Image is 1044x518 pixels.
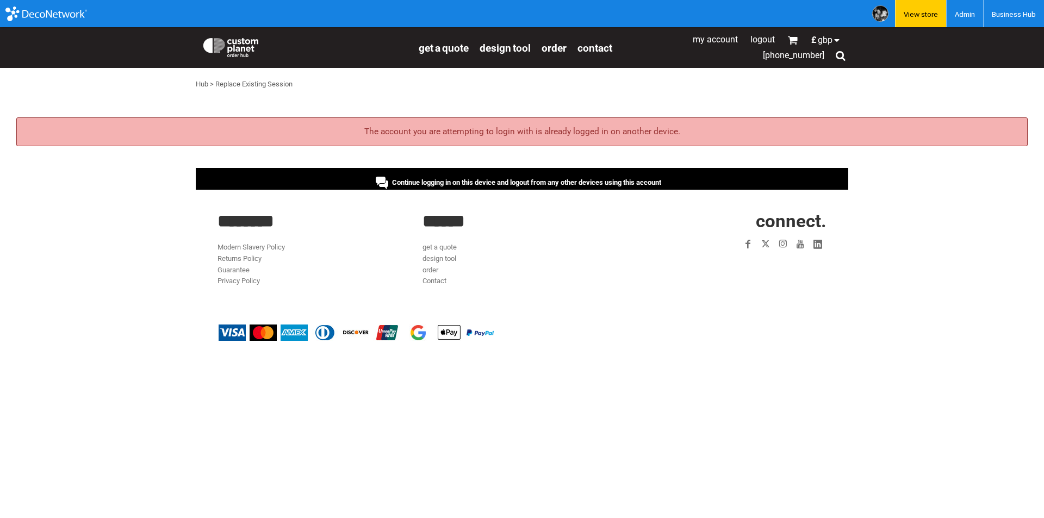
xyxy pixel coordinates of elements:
a: Returns Policy [217,254,262,263]
img: Visa [219,324,246,341]
a: design tool [480,41,531,54]
a: order [542,41,567,54]
span: design tool [480,42,531,54]
span: £ [811,36,818,45]
img: Apple Pay [436,324,463,341]
img: American Express [281,324,308,341]
img: China UnionPay [374,324,401,341]
img: PayPal [467,329,494,336]
img: Discover [343,324,370,341]
img: Diners Club [312,324,339,341]
a: Contact [422,277,446,285]
img: Mastercard [250,324,277,341]
a: Privacy Policy [217,277,260,285]
div: Replace Existing Session [215,79,293,90]
a: Logout [750,34,775,45]
span: Contact [577,42,612,54]
a: Guarantee [217,266,250,274]
a: My Account [693,34,738,45]
span: GBP [818,36,832,45]
span: [PHONE_NUMBER] [763,50,824,60]
h2: CONNECT. [628,212,826,230]
a: order [422,266,438,274]
a: Contact [577,41,612,54]
img: Custom Planet [201,35,260,57]
img: Google Pay [405,324,432,341]
a: design tool [422,254,456,263]
span: get a quote [419,42,469,54]
div: The account you are attempting to login with is already logged in on another device. [16,117,1028,146]
span: Continue logging in on this device and logout from any other devices using this account [392,178,661,186]
div: > [210,79,214,90]
a: Hub [196,80,208,88]
a: get a quote [422,243,457,251]
a: get a quote [419,41,469,54]
iframe: Customer reviews powered by Trustpilot [676,259,826,272]
span: order [542,42,567,54]
a: Modern Slavery Policy [217,243,285,251]
a: Custom Planet [196,30,413,63]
